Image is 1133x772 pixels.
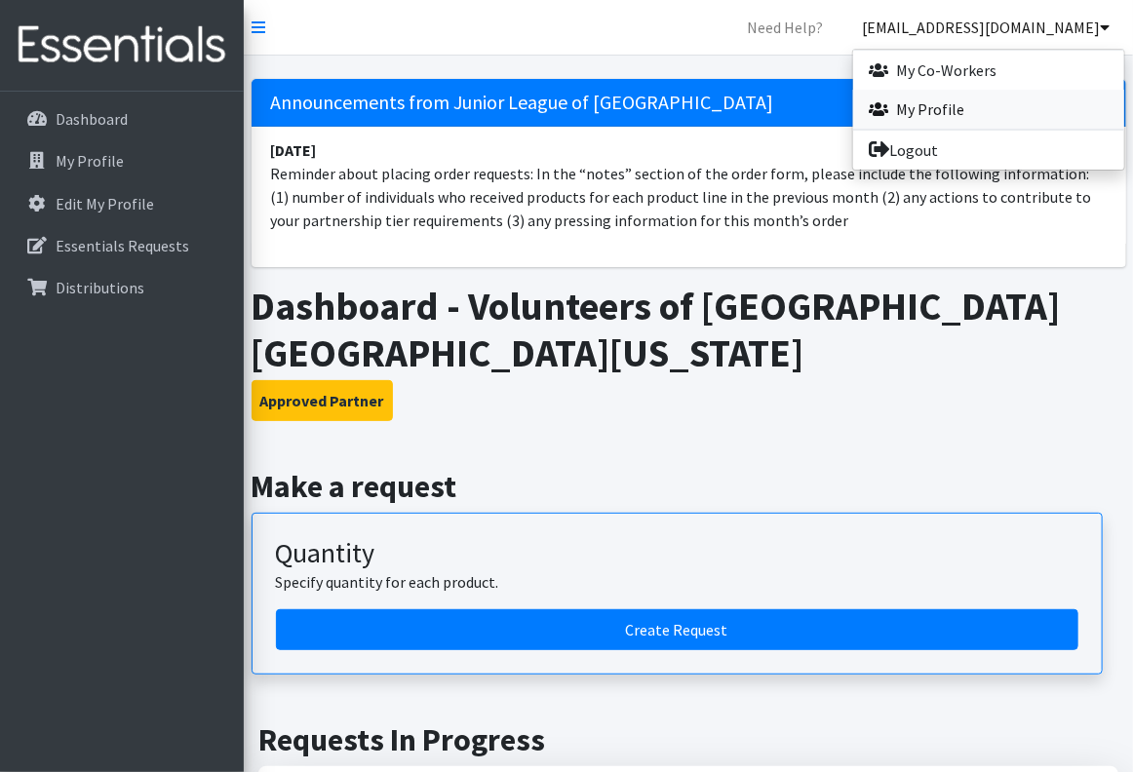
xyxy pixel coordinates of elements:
p: Dashboard [56,109,128,129]
p: Distributions [56,278,144,297]
a: My Profile [8,141,236,180]
img: HumanEssentials [8,13,236,78]
a: [EMAIL_ADDRESS][DOMAIN_NAME] [846,8,1125,47]
p: My Profile [56,151,124,171]
h1: Dashboard - Volunteers of [GEOGRAPHIC_DATA] [GEOGRAPHIC_DATA][US_STATE] [252,283,1126,376]
a: Create a request by quantity [276,609,1078,650]
a: My Co-Workers [853,51,1124,90]
strong: [DATE] [271,140,317,160]
h5: Announcements from Junior League of [GEOGRAPHIC_DATA] [252,79,1126,127]
p: Specify quantity for each product. [276,570,1078,594]
a: Essentials Requests [8,226,236,265]
li: Reminder about placing order requests: In the “notes” section of the order form, please include t... [252,127,1126,244]
button: Approved Partner [252,380,393,421]
a: Edit My Profile [8,184,236,223]
a: Dashboard [8,99,236,138]
a: My Profile [853,90,1124,129]
a: Distributions [8,268,236,307]
a: Need Help? [731,8,839,47]
p: Edit My Profile [56,194,154,213]
p: Essentials Requests [56,236,189,255]
a: Logout [853,131,1124,170]
h2: Make a request [252,468,1126,505]
h3: Quantity [276,537,1078,570]
h2: Requests In Progress [258,721,1118,758]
